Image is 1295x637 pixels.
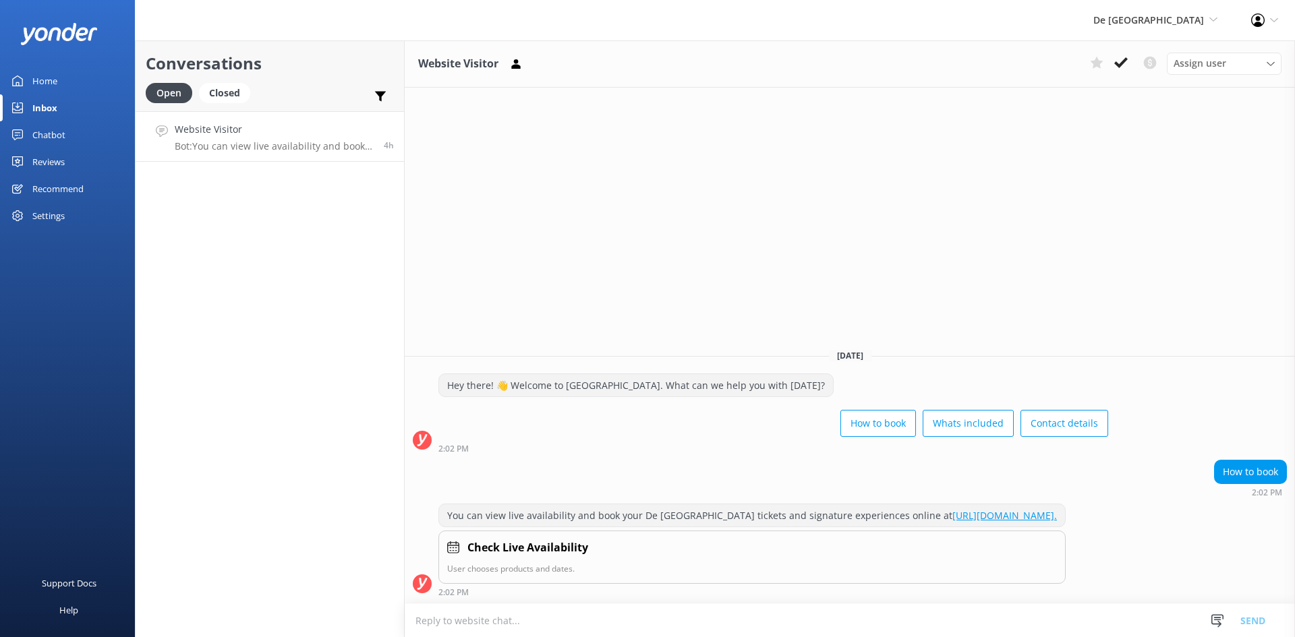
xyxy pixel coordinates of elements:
p: Bot: You can view live availability and book your De Palm Island tickets and signature experience... [175,140,374,152]
a: Website VisitorBot:You can view live availability and book your De Palm Island tickets and signat... [136,111,404,162]
div: Oct 13 2025 02:02pm (UTC -04:00) America/Caracas [1214,487,1287,497]
strong: 2:02 PM [438,588,469,597]
div: Help [59,597,78,624]
strong: 2:02 PM [1252,489,1282,497]
div: Oct 13 2025 02:02pm (UTC -04:00) America/Caracas [438,444,1108,453]
button: Whats included [923,410,1014,437]
div: Oct 13 2025 02:02pm (UTC -04:00) America/Caracas [438,587,1066,597]
div: You can view live availability and book your De [GEOGRAPHIC_DATA] tickets and signature experienc... [439,504,1065,527]
h3: Website Visitor [418,55,498,73]
a: [URL][DOMAIN_NAME]. [952,509,1057,522]
div: How to book [1215,460,1286,483]
div: Hey there! 👋 Welcome to [GEOGRAPHIC_DATA]. What can we help you with [DATE]? [439,374,833,397]
div: Reviews [32,148,65,175]
h2: Conversations [146,51,394,76]
div: Home [32,67,57,94]
span: Assign user [1174,56,1226,71]
div: Inbox [32,94,57,121]
div: Recommend [32,175,84,202]
a: Closed [199,85,257,100]
span: [DATE] [829,350,871,361]
img: yonder-white-logo.png [20,23,98,45]
h4: Website Visitor [175,122,374,137]
div: Settings [32,202,65,229]
span: Oct 13 2025 02:02pm (UTC -04:00) America/Caracas [384,140,394,151]
div: Closed [199,83,250,103]
div: Open [146,83,192,103]
div: Assign User [1167,53,1282,74]
span: De [GEOGRAPHIC_DATA] [1093,13,1204,26]
button: How to book [840,410,916,437]
h4: Check Live Availability [467,539,588,557]
div: Chatbot [32,121,65,148]
div: Support Docs [42,570,96,597]
strong: 2:02 PM [438,445,469,453]
button: Contact details [1020,410,1108,437]
p: User chooses products and dates. [447,562,1057,575]
a: Open [146,85,199,100]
